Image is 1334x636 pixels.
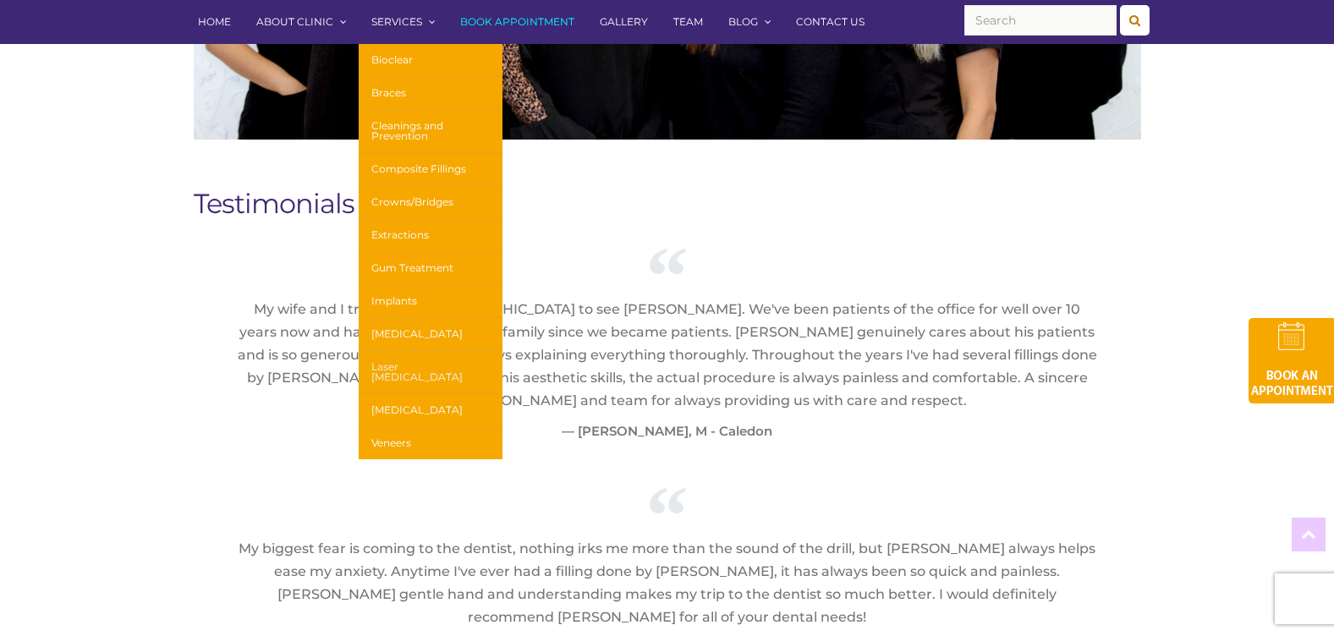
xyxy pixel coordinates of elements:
a: [MEDICAL_DATA] [359,394,502,427]
a: Bioclear [359,44,502,77]
input: Search [964,5,1117,36]
a: Gum Treatment [359,252,502,285]
a: Composite Fillings [359,153,502,186]
a: Top [1292,518,1326,551]
h1: Testimonials [194,190,1141,217]
a: Extractions [359,219,502,252]
cite: — [PERSON_NAME], M - Caledon [236,422,1099,440]
p: My wife and I travel from [GEOGRAPHIC_DATA] to see [PERSON_NAME]. We've been patients of the offi... [236,298,1099,412]
p: My biggest fear is coming to the dentist, nothing irks me more than the sound of the drill, but [... [236,537,1099,628]
a: Braces [359,77,502,110]
a: Veneers [359,427,502,459]
a: Laser [MEDICAL_DATA] [359,351,502,394]
a: [MEDICAL_DATA] [359,318,502,351]
a: Crowns/Bridges [359,186,502,219]
img: book-an-appointment-hod-gld.png [1249,318,1334,403]
a: Implants [359,285,502,318]
a: Cleanings and Prevention [359,110,502,153]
